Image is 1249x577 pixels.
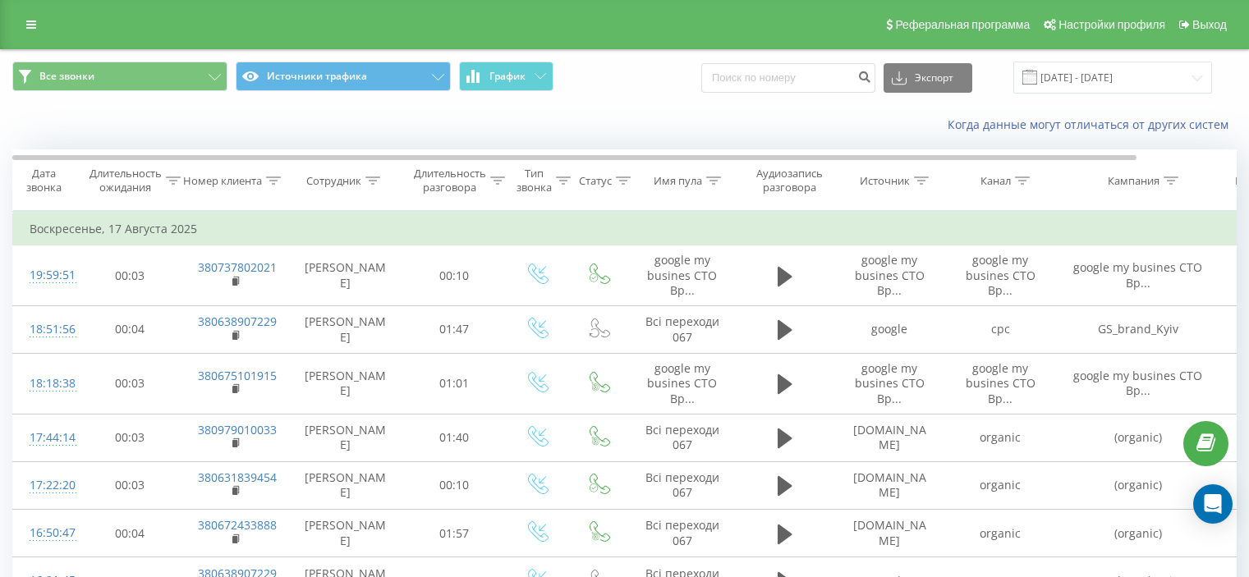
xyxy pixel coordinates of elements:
[12,62,227,91] button: Все звонки
[834,510,945,557] td: [DOMAIN_NAME]
[198,422,277,437] a: 380979010033
[980,174,1011,188] div: Канал
[629,510,736,557] td: Всі переходи 067
[1073,368,1202,398] span: google my busines СТО Вр...
[855,252,925,297] span: google my busines СТО Вр...
[647,252,717,297] span: google my busines СТО Вр...
[403,461,506,509] td: 00:10
[403,354,506,414] td: 01:01
[629,414,736,461] td: Всі переходи 067
[834,461,945,509] td: [DOMAIN_NAME]
[198,314,277,329] a: 380638907229
[90,167,162,195] div: Длительность ожидания
[1058,18,1165,31] span: Настройки профиля
[966,252,1035,297] span: google my busines СТО Вр...
[945,305,1056,353] td: cpc
[945,510,1056,557] td: organic
[13,167,74,195] div: Дата звонка
[79,305,181,353] td: 00:04
[288,510,403,557] td: [PERSON_NAME]
[750,167,829,195] div: Аудиозапись разговора
[489,71,526,82] span: График
[198,368,277,383] a: 380675101915
[288,414,403,461] td: [PERSON_NAME]
[39,70,94,83] span: Все звонки
[579,174,612,188] div: Статус
[860,174,910,188] div: Источник
[1108,174,1159,188] div: Кампания
[1056,510,1220,557] td: (organic)
[79,354,181,414] td: 00:03
[517,167,552,195] div: Тип звонка
[288,461,403,509] td: [PERSON_NAME]
[403,305,506,353] td: 01:47
[79,245,181,306] td: 00:03
[1056,414,1220,461] td: (organic)
[1192,18,1227,31] span: Выход
[629,305,736,353] td: Всі переходи 067
[403,510,506,557] td: 01:57
[30,517,62,549] div: 16:50:47
[945,461,1056,509] td: organic
[647,360,717,405] span: google my busines СТО Вр...
[1073,259,1202,290] span: google my busines СТО Вр...
[288,305,403,353] td: [PERSON_NAME]
[198,259,277,275] a: 380737802021
[30,259,62,291] div: 19:59:51
[79,510,181,557] td: 00:04
[1056,461,1220,509] td: (organic)
[414,167,486,195] div: Длительность разговора
[701,63,875,93] input: Поиск по номеру
[895,18,1030,31] span: Реферальная программа
[966,360,1035,405] span: google my busines СТО Вр...
[79,461,181,509] td: 00:03
[948,117,1237,132] a: Когда данные могут отличаться от других систем
[884,63,972,93] button: Экспорт
[945,414,1056,461] td: organic
[30,422,62,454] div: 17:44:14
[236,62,451,91] button: Источники трафика
[834,414,945,461] td: [DOMAIN_NAME]
[403,245,506,306] td: 00:10
[30,314,62,346] div: 18:51:56
[1193,484,1233,524] div: Open Intercom Messenger
[288,354,403,414] td: [PERSON_NAME]
[403,414,506,461] td: 01:40
[654,174,702,188] div: Имя пула
[198,517,277,533] a: 380672433888
[183,174,262,188] div: Номер клиента
[30,368,62,400] div: 18:18:38
[198,469,277,485] a: 380631839454
[288,245,403,306] td: [PERSON_NAME]
[30,469,62,501] div: 17:22:20
[834,305,945,353] td: google
[459,62,553,91] button: График
[79,414,181,461] td: 00:03
[306,174,361,188] div: Сотрудник
[629,461,736,509] td: Всі переходи 067
[1056,305,1220,353] td: GS_brand_Kyiv
[855,360,925,405] span: google my busines СТО Вр...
